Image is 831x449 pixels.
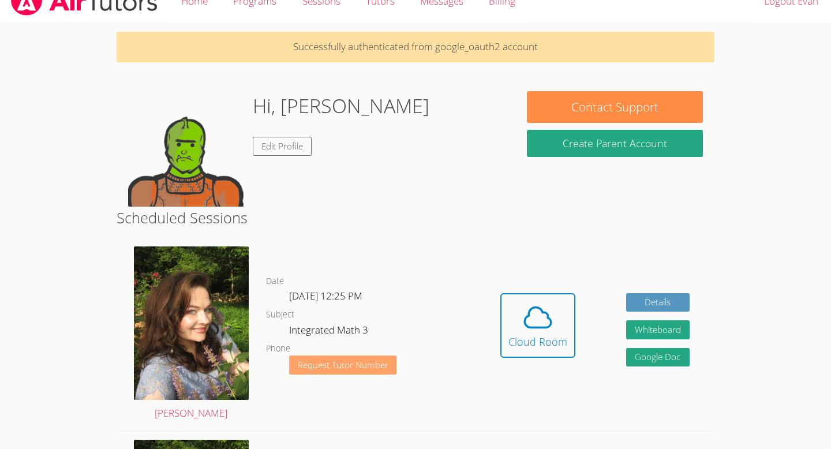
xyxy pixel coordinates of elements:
[266,274,284,289] dt: Date
[298,361,388,369] span: Request Tutor Number
[266,308,294,322] dt: Subject
[253,91,429,121] h1: Hi, [PERSON_NAME]
[500,293,575,358] button: Cloud Room
[134,246,249,400] img: a.JPG
[253,137,312,156] a: Edit Profile
[117,32,715,62] p: Successfully authenticated from google_oauth2 account
[626,293,690,312] a: Details
[266,342,290,356] dt: Phone
[289,356,397,375] button: Request Tutor Number
[128,91,244,207] img: default.png
[289,322,370,342] dd: Integrated Math 3
[527,130,702,157] button: Create Parent Account
[626,348,690,367] a: Google Doc
[289,289,362,302] span: [DATE] 12:25 PM
[117,207,715,229] h2: Scheduled Sessions
[527,91,702,123] button: Contact Support
[134,246,249,421] a: [PERSON_NAME]
[508,334,567,350] div: Cloud Room
[626,320,690,339] button: Whiteboard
